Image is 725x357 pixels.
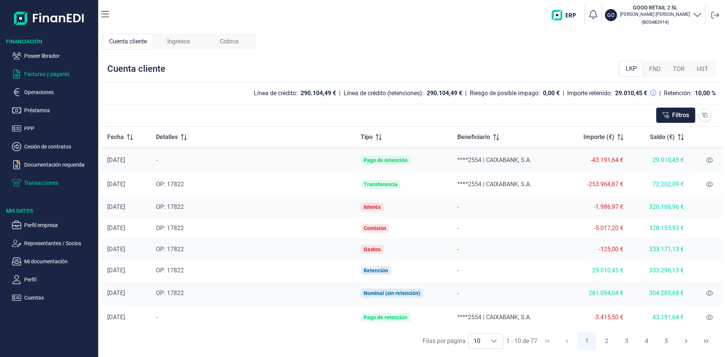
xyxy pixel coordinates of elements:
div: | [563,89,564,98]
span: TOR [673,65,685,74]
button: Page 1 [578,332,596,350]
p: Poseer librador [24,51,95,60]
button: Transacciones [12,178,95,187]
div: 290.104,49 € [301,90,336,97]
p: Cuentas [24,293,95,302]
div: LKP [619,61,643,77]
div: Importe retenido: [567,90,612,97]
span: Importe (€) [583,133,614,142]
img: erp [552,10,582,20]
div: Cuenta cliente [107,63,165,75]
div: 304.285,68 € [636,289,684,297]
span: 1 - 10 de 77 [506,338,537,344]
p: Documentación requerida [24,160,95,169]
button: Cesión de contratos [12,142,95,151]
span: Detalles [156,133,178,142]
p: Operaciones [24,88,95,97]
div: 10,00 % [695,90,716,97]
p: Préstamos [24,106,95,115]
button: Perfil [12,275,95,284]
span: Cuenta cliente [109,37,147,46]
div: Cuenta cliente [103,34,153,49]
span: Beneficiario [457,133,490,142]
div: -5.017,20 € [568,224,623,232]
div: 29.010,45 € [615,90,647,97]
button: GOGOOD RETAIL 2 SL[PERSON_NAME] [PERSON_NAME](B05482914) [605,4,702,26]
div: 333.296,13 € [636,267,684,274]
p: Facturas y pagarés [24,70,95,79]
div: [DATE] [107,203,144,211]
p: GO [607,11,615,19]
span: FND [649,65,661,74]
span: - [457,224,459,232]
div: -1.986,97 € [568,203,623,211]
span: - [457,289,459,297]
div: HST [691,62,714,77]
button: First Page [538,332,556,350]
div: FND [643,62,667,77]
span: Fecha [107,133,124,142]
button: PPP [12,124,95,133]
div: Retención: [664,90,692,97]
div: Pago de retención [364,314,407,320]
div: Transferencia [364,181,398,187]
span: OP: 17822 [156,267,184,274]
div: 261.094,04 € [568,289,623,297]
div: 72.202,09 € [636,181,684,188]
div: Línea de crédito: [254,90,298,97]
span: HST [697,65,708,74]
span: OP: 17822 [156,181,184,188]
div: | [465,89,467,98]
button: Facturas y pagarés [12,70,95,79]
span: - [156,156,157,164]
span: LKP [626,64,637,73]
p: Cesión de contratos [24,142,95,151]
div: Gastos [364,246,381,252]
div: [DATE] [107,267,144,274]
p: Representantes / Socios [24,239,95,248]
div: [DATE] [107,156,144,164]
button: Cuentas [12,293,95,302]
p: [PERSON_NAME] [PERSON_NAME] [620,11,690,17]
div: Interés [364,204,381,210]
div: [DATE] [107,181,144,188]
small: Copiar cif [642,19,669,25]
div: Ingresos [153,34,204,49]
p: Perfil [24,275,95,284]
div: -43.191,64 € [568,156,623,164]
div: 328.153,93 € [636,224,684,232]
button: Poseer librador [12,51,95,60]
span: Ingresos [167,37,190,46]
div: Comisión [364,225,386,231]
div: Pago de retención [364,157,407,163]
div: 43.191,64 € [636,314,684,321]
button: Documentación requerida [12,160,95,169]
p: Transacciones [24,178,95,187]
button: Page 4 [637,332,656,350]
span: OP: 17822 [156,224,184,232]
div: Cobros [204,34,255,49]
button: Page 2 [598,332,616,350]
div: 0,00 € [543,90,560,97]
div: 290.104,49 € [427,90,462,97]
div: 29.010,45 € [636,156,684,164]
div: Nominal (sin retención) [364,290,420,296]
p: PPP [24,124,95,133]
button: Filtros [656,107,696,123]
span: Saldo (€) [650,133,675,142]
span: - [457,246,459,253]
button: Operaciones [12,88,95,97]
div: 29.010,45 € [568,267,623,274]
span: ****2554 | CAIXABANK, S.A. [457,181,531,188]
span: - [156,314,157,321]
button: Page 3 [617,332,636,350]
div: -253.964,87 € [568,181,623,188]
p: Mi documentación [24,257,95,266]
button: Last Page [697,332,715,350]
div: 326.166,96 € [636,203,684,211]
div: Choose [485,334,503,348]
span: OP: 17822 [156,289,184,297]
div: Retención [364,267,388,274]
span: Cobros [220,37,239,46]
button: Mi documentación [12,257,95,266]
